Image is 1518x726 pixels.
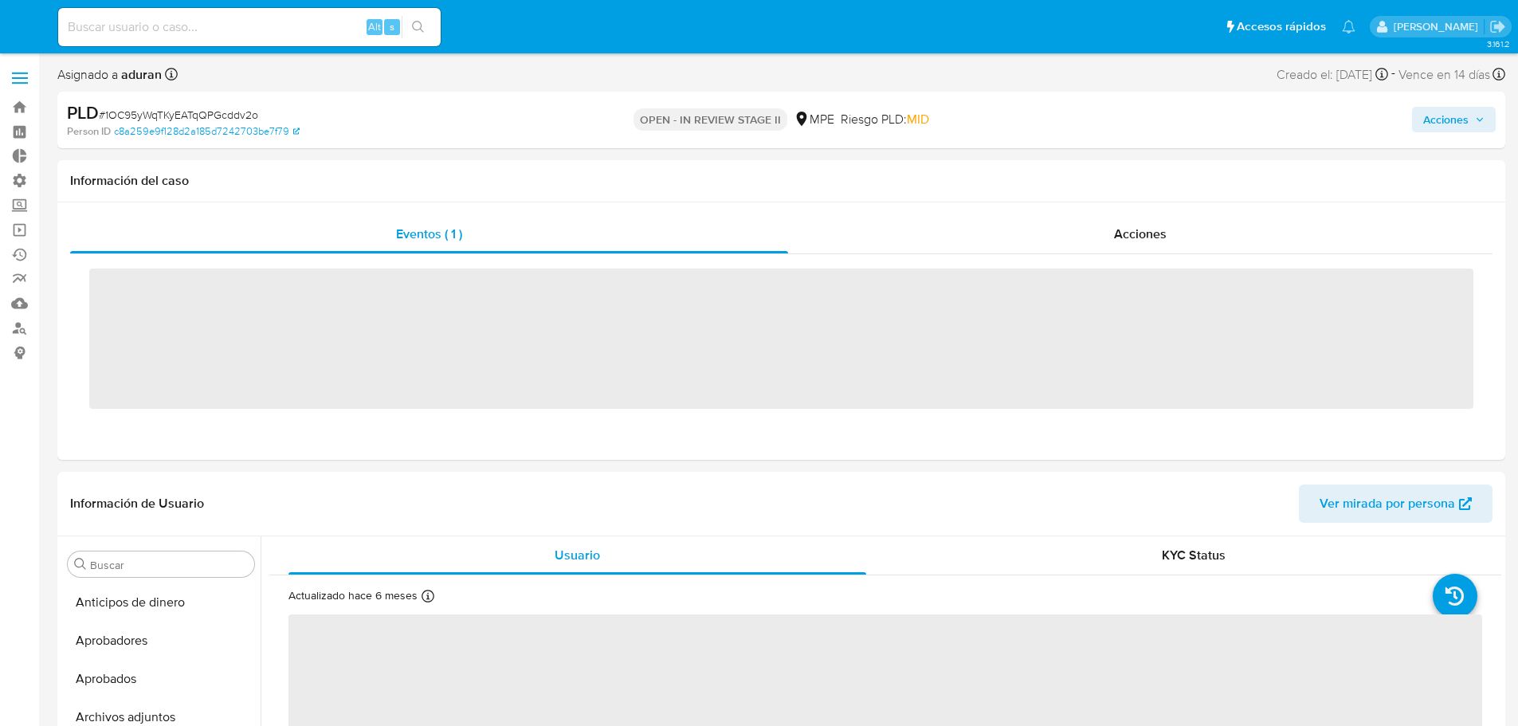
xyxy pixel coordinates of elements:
[99,107,258,123] span: # 1OC95yWqTKyEATqQPGcddv2o
[1162,546,1226,564] span: KYC Status
[1320,485,1455,523] span: Ver mirada por persona
[555,546,600,564] span: Usuario
[89,269,1473,409] span: ‌
[907,110,929,128] span: MID
[288,588,418,603] p: Actualizado hace 6 meses
[61,583,261,622] button: Anticipos de dinero
[118,65,162,84] b: aduran
[1423,107,1469,132] span: Acciones
[633,108,787,131] p: OPEN - IN REVIEW STAGE II
[74,558,87,571] button: Buscar
[402,16,434,38] button: search-icon
[61,622,261,660] button: Aprobadores
[70,173,1493,189] h1: Información del caso
[1299,485,1493,523] button: Ver mirada por persona
[841,111,929,128] span: Riesgo PLD:
[1489,18,1506,35] a: Salir
[396,225,462,243] span: Eventos ( 1 )
[67,124,111,139] b: Person ID
[390,19,394,34] span: s
[114,124,300,139] a: c8a259e9f128d2a185d7242703be7f79
[1237,18,1326,35] span: Accesos rápidos
[67,100,99,125] b: PLD
[90,558,248,572] input: Buscar
[1114,225,1167,243] span: Acciones
[58,17,441,37] input: Buscar usuario o caso...
[57,66,162,84] span: Asignado a
[1391,64,1395,85] span: -
[61,660,261,698] button: Aprobados
[70,496,204,512] h1: Información de Usuario
[794,111,834,128] div: MPE
[1394,19,1484,34] p: agustin.duran@mercadolibre.com
[1277,64,1388,85] div: Creado el: [DATE]
[1412,107,1496,132] button: Acciones
[368,19,381,34] span: Alt
[1398,66,1490,84] span: Vence en 14 días
[1342,20,1355,33] a: Notificaciones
